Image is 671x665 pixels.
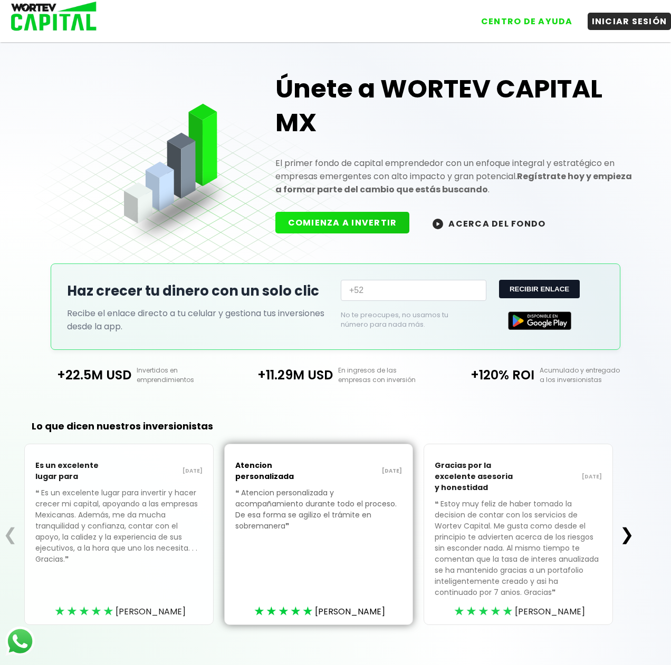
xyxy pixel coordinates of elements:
p: +11.29M USD [235,366,333,384]
p: Es un excelente lugar para [35,455,119,487]
p: [DATE] [319,467,402,475]
p: No te preocupes, no usamos tu número para nada más. [341,310,469,329]
div: ★★★★★ [55,603,116,619]
p: Invertidos en emprendimientos [131,366,235,385]
p: +120% ROI [436,366,534,384]
button: CENTRO DE AYUDA [477,13,577,30]
h1: Únete a WORTEV CAPITAL MX [275,72,638,140]
p: Gracias por la excelente asesoria y honestidad [435,455,518,498]
button: COMIENZA A INVERTIR [275,212,410,233]
button: RECIBIR ENLACE [499,280,580,298]
strong: Regístrate hoy y empieza a formar parte del cambio que estás buscando [275,170,632,195]
p: Atencion personalizada y acompañamiento durante todo el proceso. De esa forma se agilizo el trámi... [235,487,402,547]
img: logos_whatsapp-icon.242b2217.svg [5,627,35,656]
span: ❝ [435,498,440,509]
div: ★★★★★ [454,603,515,619]
img: Google Play [508,311,571,330]
span: [PERSON_NAME] [116,605,186,618]
span: ❝ [235,487,241,498]
a: COMIENZA A INVERTIR [275,217,420,229]
span: ❞ [552,587,558,598]
button: ❯ [617,524,637,545]
a: CENTRO DE AYUDA [466,5,577,30]
p: Es un excelente lugar para invertir y hacer crecer mi capital, apoyando a las empresas Mexicanas.... [35,487,203,581]
p: [DATE] [119,467,203,475]
span: ❝ [35,487,41,498]
img: wortev-capital-acerca-del-fondo [433,219,443,229]
p: +22.5M USD [34,366,132,384]
h2: Haz crecer tu dinero con un solo clic [67,281,330,301]
div: ★★★★★ [254,603,315,619]
p: En ingresos de las empresas con inversión [333,366,436,385]
p: Recibe el enlace directo a tu celular y gestiona tus inversiones desde la app. [67,307,330,333]
p: Estoy muy feliz de haber tomado la decision de contar con los servicios de Wortev Capital. Me gus... [435,498,602,614]
p: El primer fondo de capital emprendedor con un enfoque integral y estratégico en empresas emergent... [275,157,638,196]
span: [PERSON_NAME] [515,605,585,618]
p: Atencion personalizada [235,455,319,487]
button: ACERCA DEL FONDO [420,212,558,234]
span: [PERSON_NAME] [315,605,385,618]
span: ❞ [65,554,71,564]
p: Acumulado y entregado a los inversionistas [534,366,638,385]
p: [DATE] [519,473,602,481]
span: ❞ [285,521,291,531]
